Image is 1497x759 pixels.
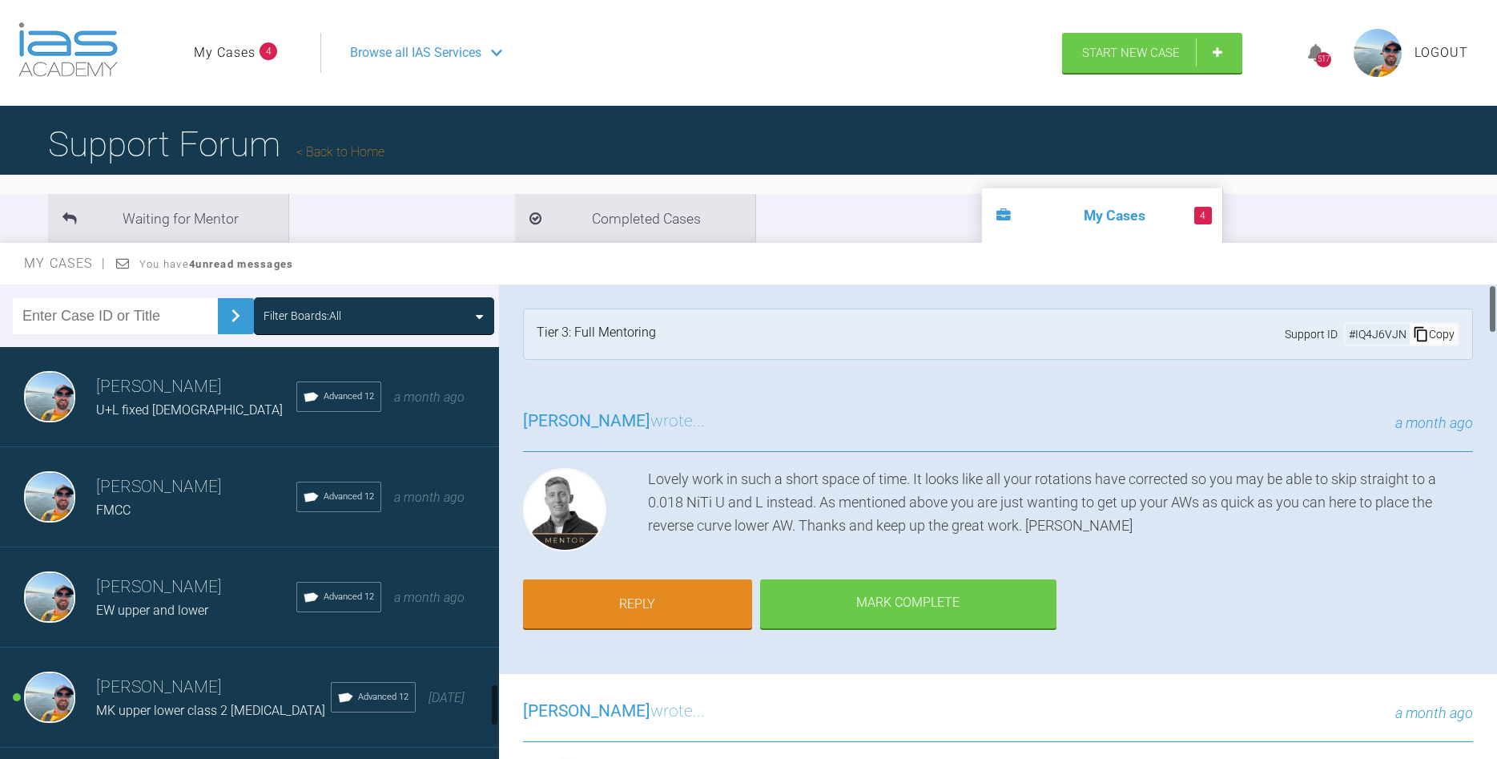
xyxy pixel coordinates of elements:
[96,503,131,518] span: FMCC
[96,674,331,701] h3: [PERSON_NAME]
[394,490,465,505] span: a month ago
[18,22,118,77] img: logo-light.3e3ef733.png
[394,390,465,405] span: a month ago
[1410,324,1458,345] div: Copy
[296,144,384,159] a: Back to Home
[24,471,75,523] img: Owen Walls
[24,371,75,422] img: Owen Walls
[24,256,107,271] span: My Cases
[194,42,256,63] a: My Cases
[523,411,650,430] span: [PERSON_NAME]
[982,188,1222,243] li: My Cases
[1062,33,1242,73] a: Start New Case
[394,590,465,605] span: a month ago
[1285,325,1338,343] span: Support ID
[1395,704,1473,721] span: a month ago
[48,194,288,243] li: Waiting for Mentor
[523,579,752,629] a: Reply
[1082,46,1180,60] span: Start New Case
[96,703,325,718] span: MK upper lower class 2 [MEDICAL_DATA]
[523,698,705,725] h3: wrote...
[24,672,75,723] img: Owen Walls
[1354,29,1402,77] img: profile.png
[48,116,384,172] h1: Support Forum
[429,690,465,705] span: [DATE]
[96,402,283,418] span: U+L fixed [DEMOGRAPHIC_DATA]
[358,690,408,704] span: Advanced 12
[1415,42,1468,63] a: Logout
[260,42,277,60] span: 4
[96,474,296,501] h3: [PERSON_NAME]
[1194,207,1212,224] span: 4
[523,701,650,721] span: [PERSON_NAME]
[96,574,296,601] h3: [PERSON_NAME]
[760,579,1056,629] div: Mark Complete
[648,468,1473,558] div: Lovely work in such a short space of time. It looks like all your rotations have corrected so you...
[96,603,208,618] span: EW upper and lower
[324,590,374,604] span: Advanced 12
[523,408,705,435] h3: wrote...
[13,298,218,334] input: Enter Case ID or Title
[324,390,374,404] span: Advanced 12
[515,194,755,243] li: Completed Cases
[1395,414,1473,431] span: a month ago
[24,571,75,623] img: Owen Walls
[324,490,374,504] span: Advanced 12
[223,303,248,329] img: chevronRight.28bd32b0.svg
[350,42,481,63] span: Browse all IAS Services
[523,468,606,551] img: Josh Rowley
[264,307,341,325] div: Filter Boards: All
[139,258,294,270] span: You have
[537,322,656,346] div: Tier 3: Full Mentoring
[96,373,296,401] h3: [PERSON_NAME]
[1316,52,1331,67] div: 517
[189,258,293,270] strong: 4 unread messages
[1346,325,1410,343] div: # IQ4J6VJN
